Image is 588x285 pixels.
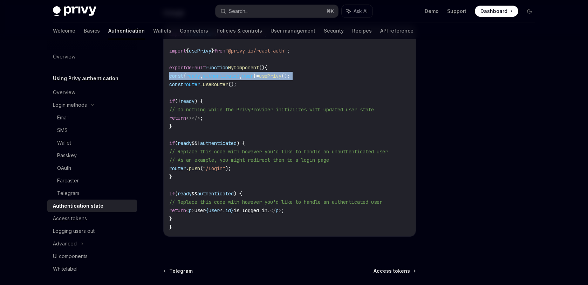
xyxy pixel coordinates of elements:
span: (); [228,81,237,88]
span: , [239,73,242,79]
button: Search...⌘K [216,5,338,18]
span: ! [178,98,180,104]
a: SMS [47,124,137,137]
span: router [169,165,186,172]
div: Overview [53,53,75,61]
span: () [259,64,265,71]
span: export [169,64,186,71]
span: if [169,98,175,104]
span: "@privy-io/react-auth" [225,48,287,54]
a: Wallets [153,22,171,39]
span: ; [287,48,290,54]
div: Authentication state [53,202,103,210]
span: ready [178,140,192,146]
span: const [169,81,183,88]
span: > [192,207,194,214]
span: import [169,48,186,54]
a: Access tokens [374,267,415,274]
span: ) { [234,190,242,197]
span: ready [180,98,194,104]
span: p [189,207,192,214]
span: default [186,64,206,71]
span: && [192,190,197,197]
span: function [206,64,228,71]
span: useRouter [203,81,228,88]
span: // As an example, you might redirect them to a login page [169,157,329,163]
h5: Using Privy authentication [53,74,118,83]
span: ready [186,73,200,79]
a: Passkey [47,149,137,162]
a: Support [447,8,466,15]
span: if [169,140,175,146]
span: id [225,207,231,214]
a: Demo [425,8,439,15]
span: ; [281,207,284,214]
a: Logging users out [47,225,137,237]
span: is logged in. [234,207,270,214]
span: { [183,73,186,79]
a: Policies & controls [217,22,262,39]
span: ( [200,165,203,172]
button: Ask AI [342,5,372,18]
span: Access tokens [374,267,410,274]
span: } [169,224,172,230]
span: // Do nothing while the PrivyProvider initializes with updated user state [169,106,374,113]
span: ⌘ K [327,8,334,14]
div: OAuth [57,164,71,172]
div: Search... [229,7,248,15]
span: return [169,207,186,214]
span: return [169,115,186,121]
a: Authentication state [47,200,137,212]
span: = [256,73,259,79]
span: > [279,207,281,214]
a: Dashboard [475,6,518,17]
a: Overview [47,50,137,63]
span: MyComponent [228,64,259,71]
span: const [169,73,183,79]
a: Basics [84,22,100,39]
span: } [169,216,172,222]
img: dark logo [53,6,96,16]
span: ! [197,140,200,146]
span: ?. [220,207,225,214]
span: { [206,207,208,214]
span: } [231,207,234,214]
span: router [183,81,200,88]
a: Email [47,111,137,124]
span: Dashboard [480,8,507,15]
div: Passkey [57,151,77,160]
span: ; [200,115,203,121]
div: Farcaster [57,176,79,185]
span: push [189,165,200,172]
button: Toggle dark mode [524,6,535,17]
a: User management [271,22,315,39]
span: User [194,207,206,214]
a: Connectors [180,22,208,39]
div: Advanced [53,239,77,248]
div: Email [57,113,69,122]
div: SMS [57,126,68,134]
span: Telegram [169,267,193,274]
span: </ [270,207,276,214]
span: ) { [237,140,245,146]
span: usePrivy [189,48,211,54]
span: ready [178,190,192,197]
a: Overview [47,86,137,99]
a: Farcaster [47,174,137,187]
span: authenticated [203,73,239,79]
span: // Replace this code with however you'd like to handle an authenticated user [169,199,382,205]
a: UI components [47,250,137,263]
span: } [169,123,172,130]
a: Security [324,22,344,39]
span: from [214,48,225,54]
span: , [200,73,203,79]
a: Access tokens [47,212,137,225]
div: Overview [53,88,75,97]
span: p [276,207,279,214]
span: // Replace this code with however you'd like to handle an unauthenticated user [169,148,388,155]
a: OAuth [47,162,137,174]
span: (); [281,73,290,79]
div: Wallet [57,139,71,147]
span: } [169,174,172,180]
a: Recipes [352,22,372,39]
